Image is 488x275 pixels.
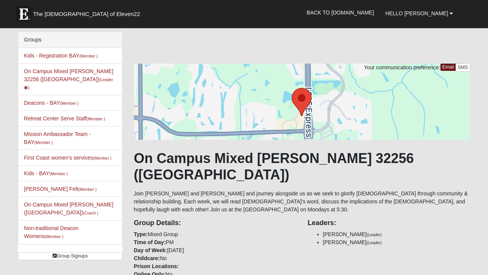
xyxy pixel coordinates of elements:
[385,10,448,16] span: Hello [PERSON_NAME]
[24,131,91,145] a: Mission Ambassador Team - BAY(Member )
[24,186,97,192] a: [PERSON_NAME] Felt(Member )
[45,234,63,239] small: (Member )
[24,115,105,122] a: Retreat Center Serve Staff(Member )
[78,187,96,192] small: (Member )
[49,171,68,176] small: (Member )
[24,225,78,239] a: Non-traditional Deacon Womens(Member )
[24,170,68,176] a: Kids - BAY(Member )
[323,238,470,246] li: [PERSON_NAME]
[18,252,122,260] a: Group Signups
[24,100,78,106] a: Deacons - BAY(Member )
[134,255,160,261] strong: Childcare:
[83,211,98,215] small: (Coach )
[134,247,167,253] strong: Day of Week:
[24,68,113,90] a: On Campus Mixed [PERSON_NAME] 32256 ([GEOGRAPHIC_DATA])(Leader)
[323,230,470,238] li: [PERSON_NAME]
[455,64,470,72] a: SMS
[134,239,166,245] strong: Time of Day:
[134,231,148,237] strong: Type:
[367,232,382,237] small: (Leader)
[440,64,456,71] a: Email
[87,117,105,121] small: (Member )
[12,3,164,22] a: The [DEMOGRAPHIC_DATA] of Eleven22
[24,201,113,216] a: On Campus Mixed [PERSON_NAME] ([GEOGRAPHIC_DATA])(Coach )
[93,156,111,160] small: (Member )
[33,10,140,18] span: The [DEMOGRAPHIC_DATA] of Eleven22
[24,53,98,59] a: Kids - Registration BAY(Member )
[308,219,470,227] h4: Leaders:
[364,64,440,70] span: Your communication preference:
[18,32,122,48] div: Groups
[60,101,78,106] small: (Member )
[24,155,111,161] a: First Coast women's services(Member )
[380,4,459,23] a: Hello [PERSON_NAME]
[367,240,382,245] small: (Leader)
[79,54,97,58] small: (Member )
[134,150,470,183] h1: On Campus Mixed [PERSON_NAME] 32256 ([GEOGRAPHIC_DATA])
[34,140,52,145] small: (Member )
[301,3,380,22] a: Back to [DOMAIN_NAME]
[134,219,296,227] h4: Group Details:
[16,6,31,22] img: Eleven22 logo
